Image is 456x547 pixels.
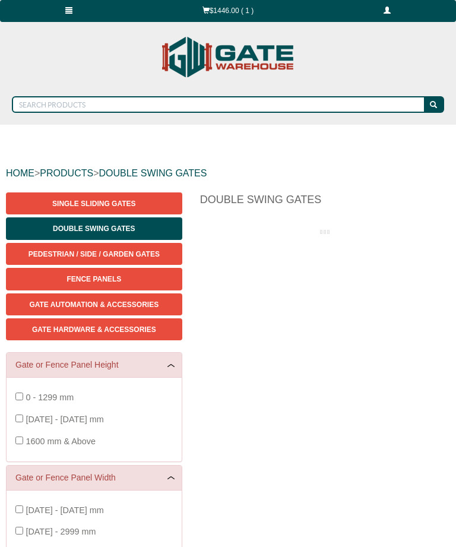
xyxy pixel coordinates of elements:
[6,217,182,239] a: Double Swing Gates
[53,225,135,233] span: Double Swing Gates
[6,243,182,265] a: Pedestrian / Side / Garden Gates
[52,200,135,208] span: Single Sliding Gates
[6,318,182,340] a: Gate Hardware & Accessories
[26,393,74,402] span: 0 - 1299 mm
[6,154,450,192] div: > >
[40,168,93,178] a: PRODUCTS
[26,415,103,424] span: [DATE] - [DATE] mm
[28,250,160,258] span: Pedestrian / Side / Garden Gates
[12,96,426,113] input: SEARCH PRODUCTS
[26,437,96,446] span: 1600 mm & Above
[320,229,330,235] img: please_wait.gif
[29,301,159,309] span: Gate Automation & Accessories
[200,192,450,213] h1: Double Swing Gates
[26,527,96,536] span: [DATE] - 2999 mm
[159,30,297,84] img: Gate Warehouse
[66,275,121,283] span: Fence Panels
[15,472,173,484] a: Gate or Fence Panel Width
[6,192,182,214] a: Single Sliding Gates
[6,168,34,178] a: HOME
[15,359,173,371] a: Gate or Fence Panel Height
[6,293,182,315] a: Gate Automation & Accessories
[32,325,156,334] span: Gate Hardware & Accessories
[6,268,182,290] a: Fence Panels
[26,505,103,515] span: [DATE] - [DATE] mm
[99,168,207,178] a: DOUBLE SWING GATES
